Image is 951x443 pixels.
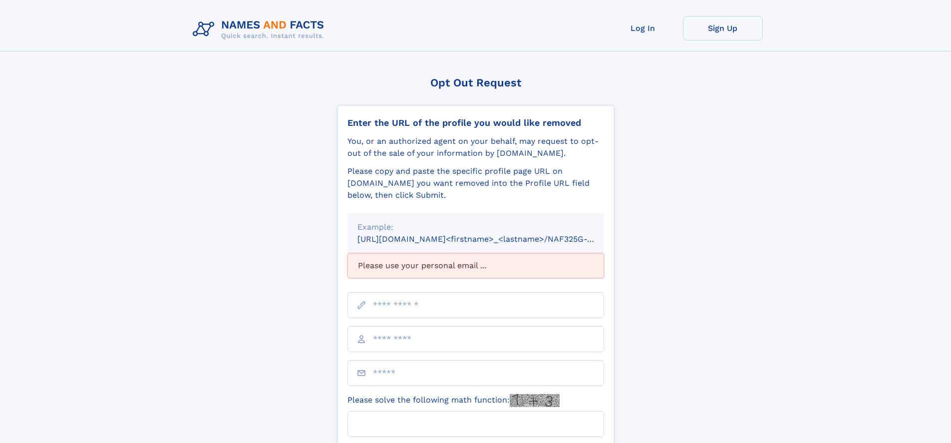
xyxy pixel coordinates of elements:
a: Sign Up [683,16,763,40]
label: Please solve the following math function: [347,394,560,407]
div: Please use your personal email ... [347,253,604,278]
small: [URL][DOMAIN_NAME]<firstname>_<lastname>/NAF325G-xxxxxxxx [357,234,623,244]
div: You, or an authorized agent on your behalf, may request to opt-out of the sale of your informatio... [347,135,604,159]
div: Example: [357,221,594,233]
div: Opt Out Request [337,76,615,89]
div: Please copy and paste the specific profile page URL on [DOMAIN_NAME] you want removed into the Pr... [347,165,604,201]
a: Log In [603,16,683,40]
img: Logo Names and Facts [189,16,332,43]
div: Enter the URL of the profile you would like removed [347,117,604,128]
